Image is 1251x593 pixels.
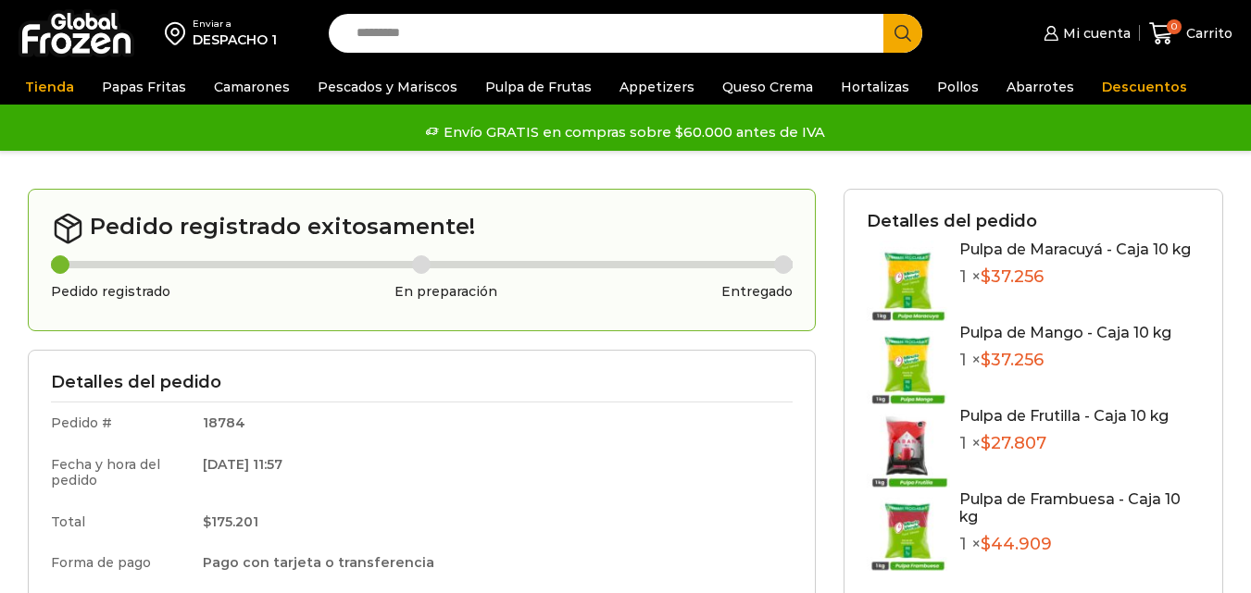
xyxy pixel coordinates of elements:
button: Search button [883,14,922,53]
h3: En preparación [394,284,497,300]
span: Mi cuenta [1058,24,1131,43]
p: 1 × [959,351,1171,371]
a: Appetizers [610,69,704,105]
a: Pulpa de Frutilla - Caja 10 kg [959,407,1169,425]
a: 0 Carrito [1149,12,1232,56]
bdi: 175.201 [203,513,258,530]
a: Pulpa de Mango - Caja 10 kg [959,324,1171,341]
h3: Pedido registrado [51,284,170,300]
td: Pago con tarjeta o transferencia [190,542,792,584]
span: Carrito [1182,24,1232,43]
a: Hortalizas [832,69,919,105]
a: Descuentos [1093,69,1196,105]
span: $ [981,350,991,370]
span: $ [203,513,211,530]
a: Pulpa de Frambuesa - Caja 10 kg [959,490,1181,525]
bdi: 27.807 [981,433,1046,453]
a: Pulpa de Frutas [476,69,601,105]
h3: Detalles del pedido [51,373,793,393]
img: address-field-icon.svg [165,18,193,49]
a: Tienda [16,69,83,105]
div: Enviar a [193,18,277,31]
a: Mi cuenta [1039,15,1130,52]
span: $ [981,266,991,287]
p: 1 × [959,434,1169,454]
td: Total [51,501,190,543]
a: Pulpa de Maracuyá - Caja 10 kg [959,241,1191,258]
bdi: 37.256 [981,350,1044,370]
a: Papas Fritas [93,69,195,105]
a: Pescados y Mariscos [308,69,467,105]
a: Abarrotes [997,69,1083,105]
bdi: 37.256 [981,266,1044,287]
span: $ [981,534,991,554]
h2: Pedido registrado exitosamente! [51,212,793,245]
span: $ [981,433,991,453]
bdi: 44.909 [981,534,1052,554]
td: [DATE] 11:57 [190,444,792,501]
p: 1 × [959,535,1200,555]
a: Queso Crema [713,69,822,105]
td: Forma de pago [51,542,190,584]
a: Camarones [205,69,299,105]
td: Fecha y hora del pedido [51,444,190,501]
h3: Detalles del pedido [867,212,1200,232]
p: 1 × [959,267,1191,288]
a: Pollos [928,69,988,105]
td: 18784 [190,402,792,444]
td: Pedido # [51,402,190,444]
h3: Entregado [721,284,793,300]
div: DESPACHO 1 [193,31,277,49]
span: 0 [1167,19,1182,34]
